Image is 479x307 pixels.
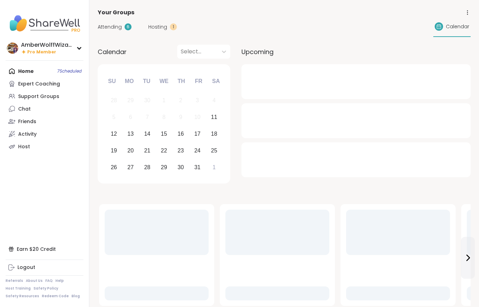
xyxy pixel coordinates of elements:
[26,278,43,283] a: About Us
[123,160,138,175] div: Choose Monday, October 27th, 2025
[106,110,121,125] div: Not available Sunday, October 5th, 2025
[111,96,117,105] div: 28
[6,286,31,291] a: Host Training
[18,118,36,125] div: Friends
[123,127,138,142] div: Choose Monday, October 13th, 2025
[211,129,217,138] div: 18
[127,129,134,138] div: 13
[6,261,83,274] a: Logout
[173,93,188,108] div: Not available Thursday, October 2nd, 2025
[156,74,172,89] div: We
[211,112,217,122] div: 11
[173,160,188,175] div: Choose Thursday, October 30th, 2025
[178,146,184,155] div: 23
[33,286,58,291] a: Safety Policy
[178,163,184,172] div: 30
[161,129,167,138] div: 15
[111,146,117,155] div: 19
[179,112,182,122] div: 9
[174,74,189,89] div: Th
[146,112,149,122] div: 7
[144,129,150,138] div: 14
[98,8,134,17] span: Your Groups
[190,110,205,125] div: Not available Friday, October 10th, 2025
[207,143,222,158] div: Choose Saturday, October 25th, 2025
[6,90,83,103] a: Support Groups
[127,163,134,172] div: 27
[157,110,172,125] div: Not available Wednesday, October 8th, 2025
[98,23,122,31] span: Attending
[161,146,167,155] div: 22
[140,93,155,108] div: Not available Tuesday, September 30th, 2025
[45,278,53,283] a: FAQ
[6,243,83,255] div: Earn $20 Credit
[123,93,138,108] div: Not available Monday, September 29th, 2025
[163,112,166,122] div: 8
[144,163,150,172] div: 28
[6,115,83,128] a: Friends
[123,143,138,158] div: Choose Monday, October 20th, 2025
[178,129,184,138] div: 16
[106,127,121,142] div: Choose Sunday, October 12th, 2025
[18,106,31,113] div: Chat
[190,143,205,158] div: Choose Friday, October 24th, 2025
[173,127,188,142] div: Choose Thursday, October 16th, 2025
[173,143,188,158] div: Choose Thursday, October 23rd, 2025
[7,43,18,54] img: AmberWolffWizard
[207,160,222,175] div: Choose Saturday, November 1st, 2025
[190,93,205,108] div: Not available Friday, October 3rd, 2025
[194,163,201,172] div: 31
[241,47,274,57] span: Upcoming
[6,294,39,299] a: Safety Resources
[6,103,83,115] a: Chat
[207,127,222,142] div: Choose Saturday, October 18th, 2025
[157,93,172,108] div: Not available Wednesday, October 1st, 2025
[179,96,182,105] div: 2
[194,146,201,155] div: 24
[18,131,37,138] div: Activity
[140,127,155,142] div: Choose Tuesday, October 14th, 2025
[194,112,201,122] div: 10
[111,163,117,172] div: 26
[211,146,217,155] div: 25
[196,96,199,105] div: 3
[148,23,167,31] span: Hosting
[6,278,23,283] a: Referrals
[170,23,177,30] div: 1
[104,74,120,89] div: Su
[121,74,137,89] div: Mo
[140,143,155,158] div: Choose Tuesday, October 21st, 2025
[72,294,80,299] a: Blog
[144,96,150,105] div: 30
[112,112,115,122] div: 5
[105,92,222,175] div: month 2025-10
[212,163,216,172] div: 1
[18,93,59,100] div: Support Groups
[161,163,167,172] div: 29
[18,81,60,88] div: Expert Coaching
[6,128,83,140] a: Activity
[127,146,134,155] div: 20
[18,143,30,150] div: Host
[127,96,134,105] div: 29
[106,93,121,108] div: Not available Sunday, September 28th, 2025
[140,110,155,125] div: Not available Tuesday, October 7th, 2025
[207,110,222,125] div: Choose Saturday, October 11th, 2025
[106,143,121,158] div: Choose Sunday, October 19th, 2025
[157,143,172,158] div: Choose Wednesday, October 22nd, 2025
[55,278,64,283] a: Help
[173,110,188,125] div: Not available Thursday, October 9th, 2025
[106,160,121,175] div: Choose Sunday, October 26th, 2025
[212,96,216,105] div: 4
[6,11,83,36] img: ShareWell Nav Logo
[21,41,73,49] div: AmberWolffWizard
[123,110,138,125] div: Not available Monday, October 6th, 2025
[163,96,166,105] div: 1
[98,47,127,57] span: Calendar
[139,74,154,89] div: Tu
[6,140,83,153] a: Host
[190,127,205,142] div: Choose Friday, October 17th, 2025
[207,93,222,108] div: Not available Saturday, October 4th, 2025
[446,23,469,30] span: Calendar
[157,127,172,142] div: Choose Wednesday, October 15th, 2025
